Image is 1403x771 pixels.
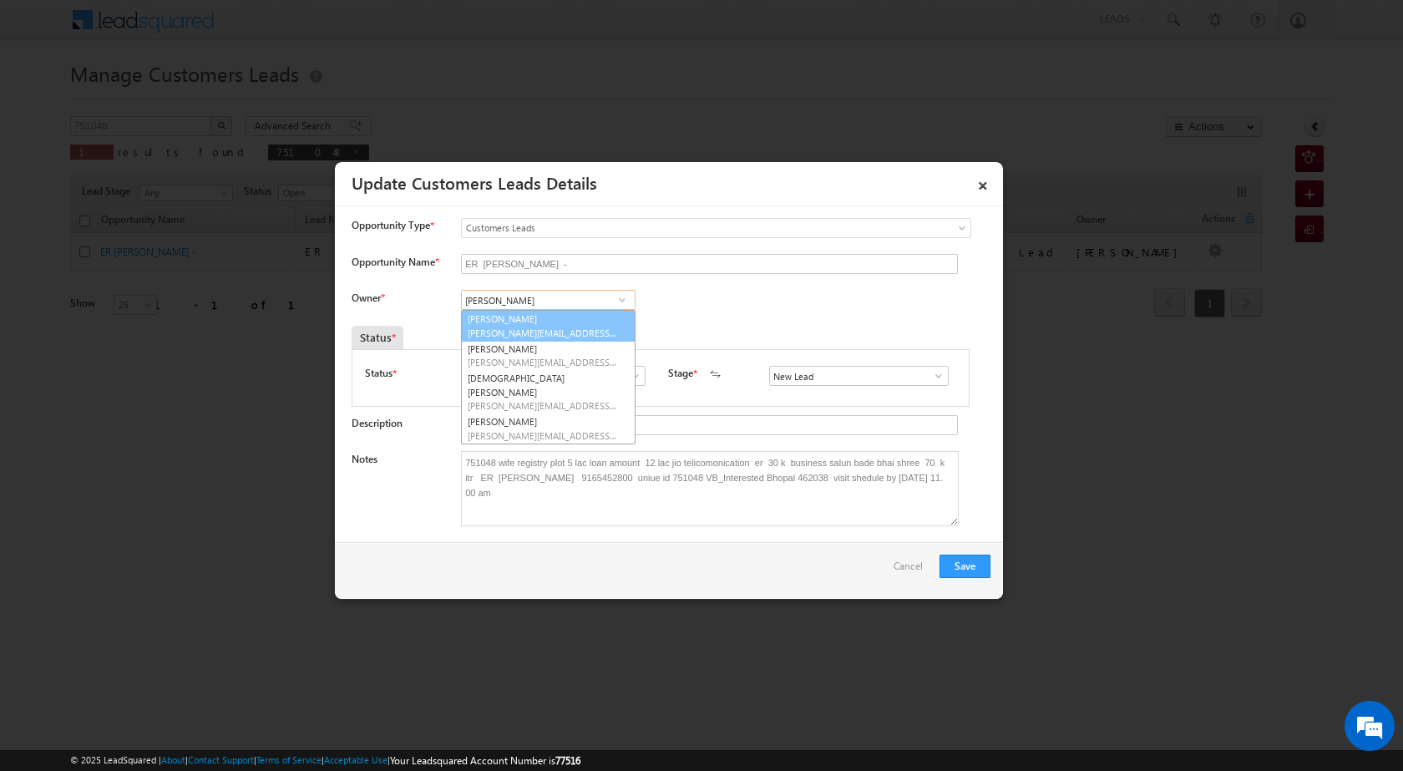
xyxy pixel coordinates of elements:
a: Show All Items [611,292,632,308]
span: Your Leadsquared Account Number is [390,754,580,767]
div: Minimize live chat window [274,8,314,48]
span: [PERSON_NAME][EMAIL_ADDRESS][PERSON_NAME][DOMAIN_NAME] [468,356,618,368]
textarea: Type your message and hit 'Enter' [22,155,305,500]
a: Acceptable Use [324,754,387,765]
button: Save [940,555,990,578]
label: Notes [352,453,377,465]
label: Description [352,417,403,429]
span: [PERSON_NAME][EMAIL_ADDRESS][DOMAIN_NAME] [468,399,618,412]
a: × [969,168,997,197]
label: Status [365,366,393,381]
em: Start Chat [227,515,303,537]
input: Type to Search [769,366,949,386]
label: Opportunity Name [352,256,438,268]
div: Status [352,326,403,349]
span: © 2025 LeadSquared | | | | | [70,753,580,768]
a: Show All Items [620,368,641,384]
label: Stage [668,366,693,381]
a: [DEMOGRAPHIC_DATA][PERSON_NAME] [462,370,635,413]
span: [PERSON_NAME][EMAIL_ADDRESS][DOMAIN_NAME] [468,327,618,339]
a: [PERSON_NAME] [462,341,635,371]
input: Type to Search [461,290,636,310]
a: About [161,754,185,765]
span: Customers Leads [462,221,903,236]
div: Chat with us now [87,88,281,109]
a: Cancel [894,555,931,586]
a: [PERSON_NAME] [462,413,635,444]
img: d_60004797649_company_0_60004797649 [28,88,70,109]
span: 77516 [555,754,580,767]
a: Show All Items [924,368,945,384]
a: Update Customers Leads Details [352,170,597,194]
span: Opportunity Type [352,218,430,233]
span: [PERSON_NAME][EMAIL_ADDRESS][PERSON_NAME][DOMAIN_NAME] [468,429,618,442]
label: Owner [352,292,384,304]
a: [PERSON_NAME] [461,310,636,342]
a: Contact Support [188,754,254,765]
a: Terms of Service [256,754,322,765]
a: Customers Leads [461,218,971,238]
